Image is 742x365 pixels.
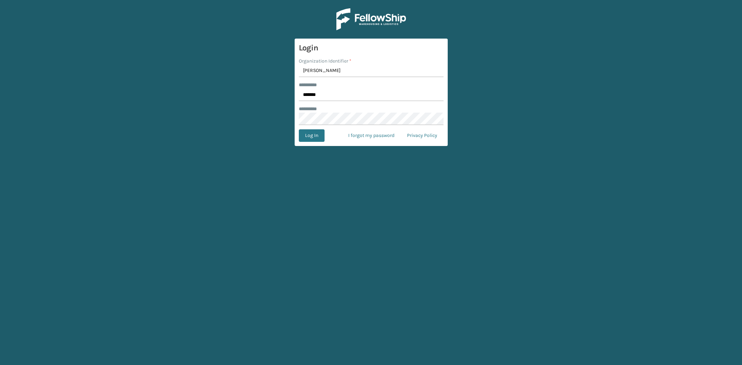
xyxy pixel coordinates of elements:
button: Log In [299,129,325,142]
a: Privacy Policy [401,129,444,142]
label: Organization Identifier [299,57,351,65]
img: Logo [336,8,406,30]
h3: Login [299,43,444,53]
a: I forgot my password [342,129,401,142]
